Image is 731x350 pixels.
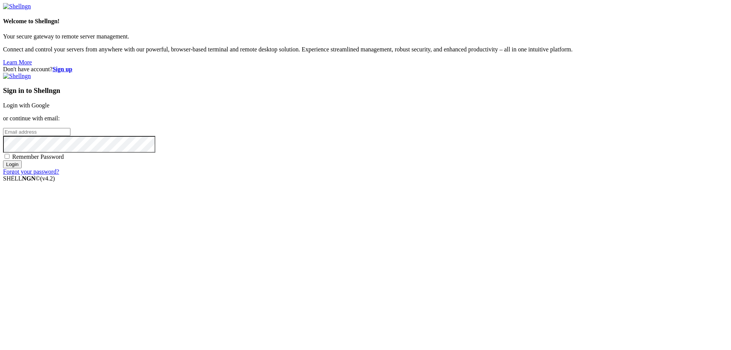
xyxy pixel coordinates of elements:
h4: Welcome to Shellngn! [3,18,728,25]
a: Forgot your password? [3,168,59,175]
span: SHELL © [3,175,55,182]
input: Login [3,160,22,168]
input: Remember Password [5,154,10,159]
img: Shellngn [3,3,31,10]
img: Shellngn [3,73,31,80]
a: Learn More [3,59,32,66]
span: 4.2.0 [40,175,55,182]
a: Login with Google [3,102,49,109]
span: Remember Password [12,153,64,160]
div: Don't have account? [3,66,728,73]
p: Connect and control your servers from anywhere with our powerful, browser-based terminal and remo... [3,46,728,53]
p: Your secure gateway to remote server management. [3,33,728,40]
a: Sign up [53,66,72,72]
p: or continue with email: [3,115,728,122]
h3: Sign in to Shellngn [3,86,728,95]
b: NGN [22,175,36,182]
input: Email address [3,128,70,136]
